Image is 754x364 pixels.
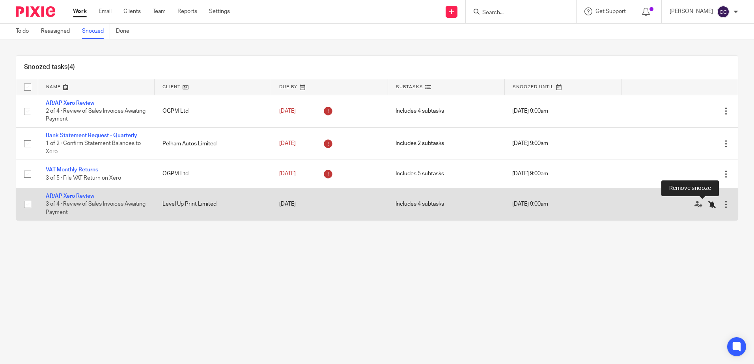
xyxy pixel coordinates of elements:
[670,7,713,15] p: [PERSON_NAME]
[99,7,112,15] a: Email
[717,6,730,18] img: svg%3E
[24,63,75,71] h1: Snoozed tasks
[512,141,548,147] span: [DATE] 9:00am
[46,193,94,199] a: AR/AP Xero Review
[153,7,166,15] a: Team
[396,108,444,114] span: Includes 4 subtasks
[512,108,548,114] span: [DATE] 9:00am
[279,171,296,176] span: [DATE]
[396,141,444,147] span: Includes 2 subtasks
[595,9,626,14] span: Get Support
[482,9,552,17] input: Search
[396,85,423,89] span: Subtasks
[155,188,271,220] td: Level Up Print Limited
[279,202,296,207] span: [DATE]
[123,7,141,15] a: Clients
[279,108,296,114] span: [DATE]
[116,24,135,39] a: Done
[46,108,146,122] span: 2 of 4 · Review of Sales Invoices Awaiting Payment
[155,160,271,188] td: OGPM Ltd
[396,171,444,177] span: Includes 5 subtasks
[155,95,271,127] td: OGPM Ltd
[46,201,146,215] span: 3 of 4 · Review of Sales Invoices Awaiting Payment
[155,127,271,160] td: Pelham Autos Limited
[512,171,548,177] span: [DATE] 9:00am
[16,6,55,17] img: Pixie
[279,141,296,147] span: [DATE]
[46,175,121,181] span: 3 of 5 · File VAT Return on Xero
[41,24,76,39] a: Reassigned
[16,24,35,39] a: To do
[46,141,141,155] span: 1 of 2 · Confirm Statement Balances to Xero
[512,202,548,207] span: [DATE] 9:00am
[73,7,87,15] a: Work
[209,7,230,15] a: Settings
[46,167,98,173] a: VAT Monthly Returns
[396,202,444,207] span: Includes 4 subtasks
[46,133,137,138] a: Bank Statement Request - Quarterly
[177,7,197,15] a: Reports
[67,64,75,70] span: (4)
[46,100,94,106] a: AR/AP Xero Review
[82,24,110,39] a: Snoozed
